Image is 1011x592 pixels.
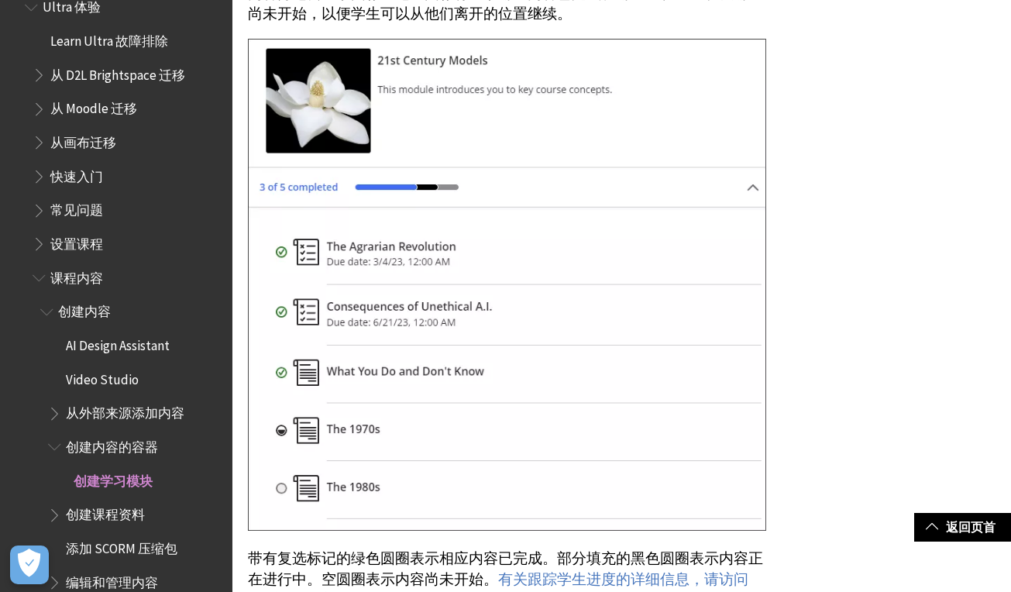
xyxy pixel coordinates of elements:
span: 从外部来源添加内容 [66,401,184,422]
a: 返回页首 [914,513,1011,542]
span: 创建内容的容器 [66,434,158,455]
span: 创建课程资料 [66,502,145,523]
span: 快速入门 [50,163,103,184]
img: Image of a learning module from the student's point of view, showing progress through the module [248,39,766,532]
button: Open Preferences [10,546,49,584]
span: Video Studio [66,367,139,387]
span: 创建内容 [58,299,111,320]
span: 设置课程 [50,231,103,252]
span: 从 Moodle 迁移 [50,96,137,117]
span: AI Design Assistant [66,332,170,353]
span: 常见问题 [50,198,103,219]
span: 从画布迁移 [50,129,116,150]
span: 编辑和管理内容 [66,570,158,590]
span: Learn Ultra 故障排除 [50,28,168,49]
span: 创建学习模块 [74,468,153,489]
span: 课程内容 [50,265,103,286]
span: 添加 SCORM 压缩包 [66,535,177,556]
span: 从 D2L Brightspace 迁移 [50,62,185,83]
